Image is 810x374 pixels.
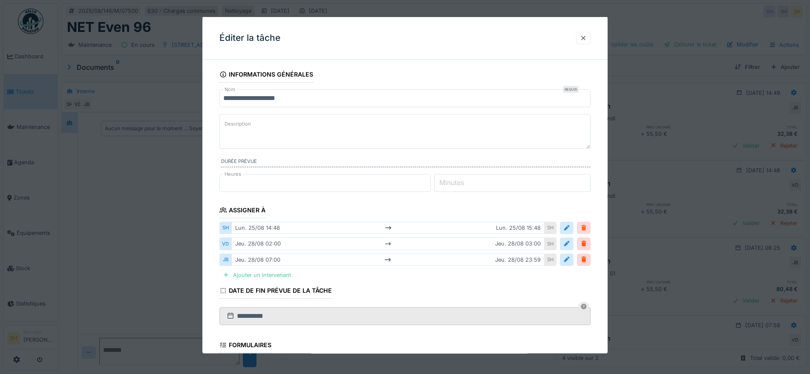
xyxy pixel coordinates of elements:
label: Minutes [438,177,466,188]
div: jeu. 28/08 07:00 jeu. 28/08 23:59 [231,253,545,266]
div: Assigner à [219,204,265,218]
div: Date de fin prévue de la tâche [219,284,332,299]
label: Durée prévue [221,158,591,167]
div: Informations générales [219,68,313,83]
div: JB [219,253,231,266]
h3: Éditer la tâche [219,33,280,43]
div: SH [545,237,556,250]
label: Description [223,119,253,129]
div: Formulaires [219,339,271,353]
div: jeu. 28/08 02:00 jeu. 28/08 03:00 [231,237,545,250]
div: SH [545,222,556,234]
div: Requis [563,86,579,93]
label: Heures [223,171,243,178]
label: Nom [223,86,237,93]
div: lun. 25/08 14:48 lun. 25/08 15:48 [231,222,545,234]
div: SH [219,222,231,234]
div: SH [545,253,556,266]
div: Ajouter un intervenant [219,269,294,280]
div: VD [219,237,231,250]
